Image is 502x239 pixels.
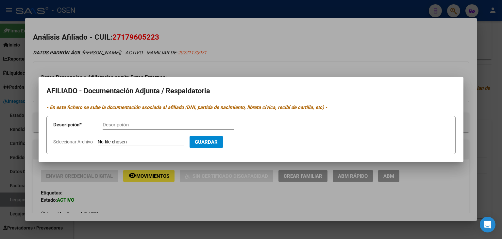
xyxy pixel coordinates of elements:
i: - En este fichero se sube la documentación asociada al afiliado (DNI, partida de nacimiento, libr... [46,104,327,110]
span: Guardar [195,139,218,145]
span: Seleccionar Archivo [53,139,93,144]
p: Descripción [53,121,103,129]
button: Guardar [190,136,223,148]
h2: AFILIADO - Documentación Adjunta / Respaldatoria [46,85,456,97]
div: Open Intercom Messenger [480,217,495,232]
